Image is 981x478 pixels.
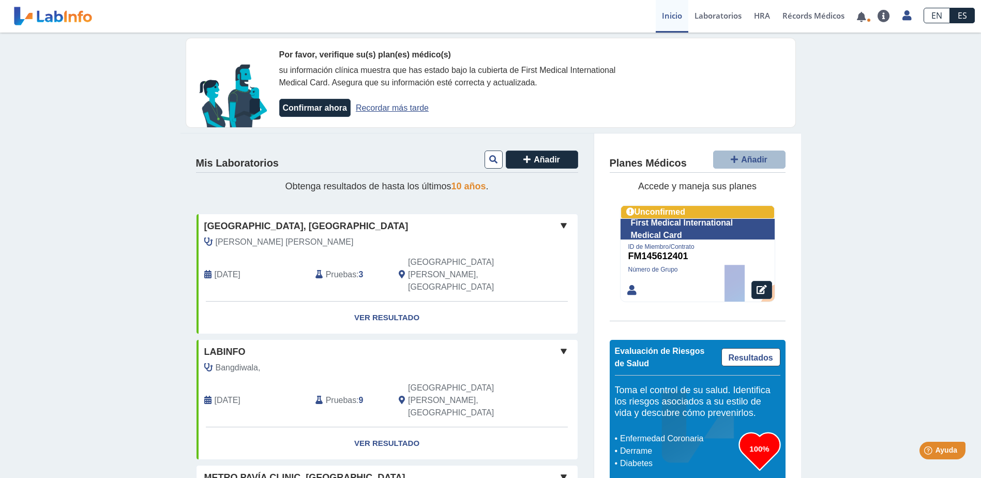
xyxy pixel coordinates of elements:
a: EN [924,8,950,23]
span: 10 años [451,181,486,191]
div: Por favor, verifique su(s) plan(es) médico(s) [279,49,646,61]
b: 3 [359,270,364,279]
div: : [308,256,391,293]
span: HRA [754,10,770,21]
h5: Toma el control de su salud. Identifica los riesgos asociados a su estilo de vida y descubre cómo... [615,385,780,419]
div: : [308,382,391,419]
span: Gonzalez Ingles, Luis [216,236,354,248]
span: Evaluación de Riesgos de Salud [615,347,705,368]
span: Añadir [534,155,560,164]
span: 2025-09-16 [215,268,240,281]
li: Diabetes [617,457,739,470]
span: Pruebas [326,394,356,407]
a: ES [950,8,975,23]
b: 9 [359,396,364,405]
a: Ver Resultado [197,302,578,334]
a: Recordar más tarde [356,103,429,112]
span: San Juan, PR [408,256,522,293]
a: Ver Resultado [197,427,578,460]
span: Pruebas [326,268,356,281]
span: Bangdiwala, [216,362,261,374]
span: San Juan, PR [408,382,522,419]
iframe: Help widget launcher [889,438,970,467]
button: Añadir [506,151,578,169]
a: Resultados [721,348,780,366]
h4: Planes Médicos [610,157,687,170]
span: Obtenga resultados de hasta los últimos . [285,181,488,191]
span: su información clínica muestra que has estado bajo la cubierta de First Medical International Med... [279,66,616,87]
span: Añadir [741,155,767,164]
span: labinfo [204,345,246,359]
h4: Mis Laboratorios [196,157,279,170]
span: [GEOGRAPHIC_DATA], [GEOGRAPHIC_DATA] [204,219,409,233]
button: Confirmar ahora [279,99,351,117]
button: Añadir [713,151,786,169]
li: Derrame [617,445,739,457]
span: Accede y maneja sus planes [638,181,757,191]
h3: 100% [739,442,780,455]
li: Enfermedad Coronaria [617,432,739,445]
span: 2021-09-03 [215,394,240,407]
